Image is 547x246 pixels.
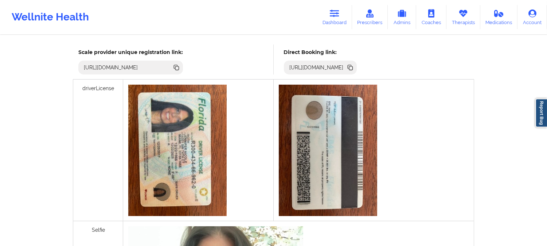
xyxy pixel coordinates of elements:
[352,5,388,29] a: Prescribers
[286,64,347,71] div: [URL][DOMAIN_NAME]
[73,80,123,221] div: driverLicense
[517,5,547,29] a: Account
[279,85,377,216] img: 4033040d-4fe6-4a5c-9f4f-d02d29b2f828IMG_6175.jpg
[317,5,352,29] a: Dashboard
[388,5,416,29] a: Admins
[480,5,518,29] a: Medications
[446,5,480,29] a: Therapists
[81,64,141,71] div: [URL][DOMAIN_NAME]
[416,5,446,29] a: Coaches
[78,49,183,55] h5: Scale provider unique registration link:
[284,49,357,55] h5: Direct Booking link:
[128,85,227,216] img: d45f6c7d-91c6-4f77-94ca-d490a73c2b0dIMG_6174.jpg
[535,99,547,127] a: Report Bug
